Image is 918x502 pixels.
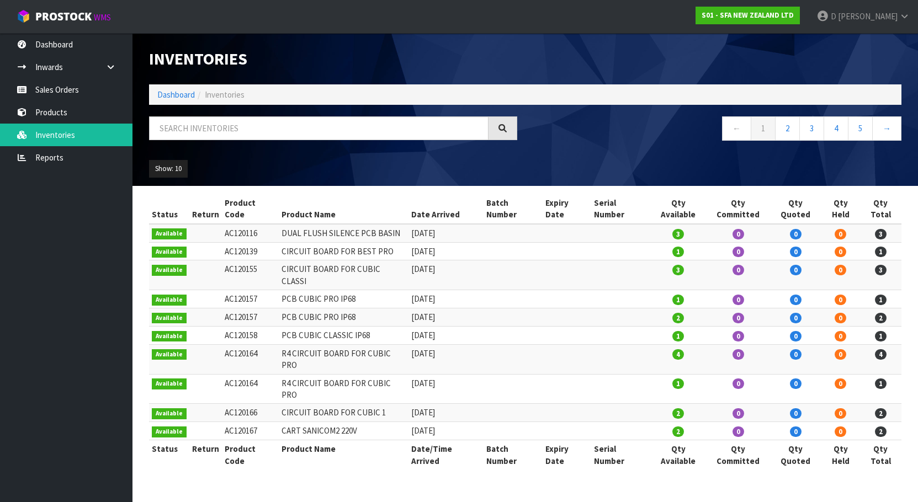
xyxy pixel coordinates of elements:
[706,440,770,469] th: Qty Committed
[672,229,684,239] span: 3
[672,247,684,257] span: 1
[279,344,408,374] td: R4 CIRCUIT BOARD FOR CUBIC PRO
[672,378,684,389] span: 1
[408,344,484,374] td: [DATE]
[875,295,887,305] span: 1
[222,404,279,422] td: AC120166
[408,326,484,344] td: [DATE]
[408,404,484,422] td: [DATE]
[790,313,802,323] span: 0
[149,160,188,178] button: Show: 10
[543,194,591,224] th: Expiry Date
[733,265,744,275] span: 0
[408,422,484,440] td: [DATE]
[702,10,794,20] strong: S01 - SFA NEW ZEALAND LTD
[751,116,776,140] a: 1
[222,194,279,224] th: Product Code
[222,422,279,440] td: AC120167
[875,331,887,341] span: 1
[591,194,650,224] th: Serial Number
[790,426,802,437] span: 0
[279,224,408,242] td: DUAL FLUSH SILENCE PCB BASIN
[279,260,408,290] td: CIRCUIT BOARD FOR CUBIC CLASSI
[650,440,706,469] th: Qty Available
[279,194,408,224] th: Product Name
[189,440,222,469] th: Return
[672,408,684,419] span: 2
[733,247,744,257] span: 0
[279,242,408,260] td: CIRCUIT BOARD FOR BEST PRO
[222,290,279,308] td: AC120157
[534,116,902,143] nav: Page navigation
[152,349,187,360] span: Available
[149,440,189,469] th: Status
[408,308,484,327] td: [DATE]
[733,378,744,389] span: 0
[152,265,187,276] span: Available
[860,440,901,469] th: Qty Total
[672,313,684,323] span: 2
[408,194,484,224] th: Date Arrived
[408,224,484,242] td: [DATE]
[279,374,408,404] td: R4 CIRCUIT BOARD FOR CUBIC PRO
[591,440,650,469] th: Serial Number
[279,440,408,469] th: Product Name
[408,374,484,404] td: [DATE]
[790,229,802,239] span: 0
[222,344,279,374] td: AC120164
[835,349,846,360] span: 0
[835,265,846,275] span: 0
[733,331,744,341] span: 0
[733,295,744,305] span: 0
[838,11,898,22] span: [PERSON_NAME]
[733,426,744,437] span: 0
[408,440,484,469] th: Date/Time Arrived
[790,349,802,360] span: 0
[672,426,684,437] span: 2
[222,260,279,290] td: AC120155
[733,408,744,419] span: 0
[875,229,887,239] span: 3
[835,426,846,437] span: 0
[875,349,887,360] span: 4
[831,11,836,22] span: D
[543,440,591,469] th: Expiry Date
[672,331,684,341] span: 1
[408,242,484,260] td: [DATE]
[706,194,770,224] th: Qty Committed
[152,247,187,258] span: Available
[875,265,887,275] span: 3
[205,89,245,100] span: Inventories
[149,116,489,140] input: Search inventories
[222,374,279,404] td: AC120164
[860,194,901,224] th: Qty Total
[733,349,744,360] span: 0
[484,194,543,224] th: Batch Number
[408,260,484,290] td: [DATE]
[222,242,279,260] td: AC120139
[279,308,408,327] td: PCB CUBIC PRO IP68
[835,247,846,257] span: 0
[799,116,824,140] a: 3
[790,378,802,389] span: 0
[408,290,484,308] td: [DATE]
[222,440,279,469] th: Product Code
[790,247,802,257] span: 0
[222,224,279,242] td: AC120116
[770,194,821,224] th: Qty Quoted
[790,295,802,305] span: 0
[775,116,800,140] a: 2
[821,194,860,224] th: Qty Held
[157,89,195,100] a: Dashboard
[770,440,821,469] th: Qty Quoted
[722,116,751,140] a: ←
[872,116,901,140] a: →
[875,378,887,389] span: 1
[821,440,860,469] th: Qty Held
[149,194,189,224] th: Status
[35,9,92,24] span: ProStock
[149,50,517,68] h1: Inventories
[672,349,684,360] span: 4
[279,404,408,422] td: CIRCUIT BOARD FOR CUBIC 1
[733,313,744,323] span: 0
